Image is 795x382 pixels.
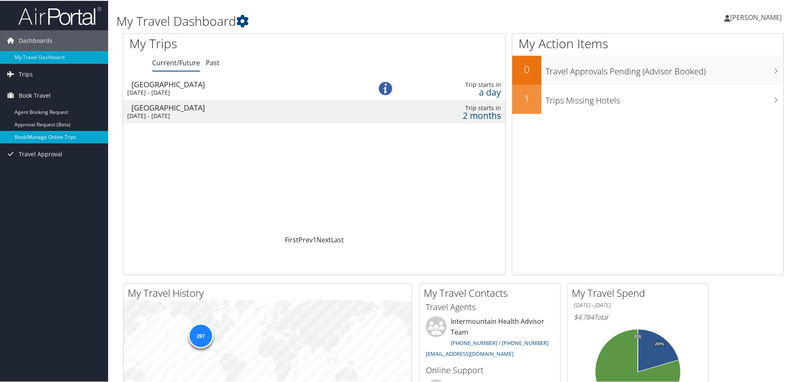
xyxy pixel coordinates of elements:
[285,234,299,244] a: First
[546,61,783,76] h3: Travel Approvals Pending (Advisor Booked)
[414,104,501,111] div: Trip starts in
[299,234,313,244] a: Prev
[572,285,708,299] h2: My Travel Spend
[414,111,501,118] div: 2 months
[19,63,33,84] span: Trips
[655,341,664,346] tspan: 20%
[131,103,356,111] div: [GEOGRAPHIC_DATA]
[19,30,52,50] span: Dashboards
[131,80,356,87] div: [GEOGRAPHIC_DATA]
[426,349,514,357] a: [EMAIL_ADDRESS][DOMAIN_NAME]
[724,4,790,29] a: [PERSON_NAME]
[512,91,541,105] h2: 1
[635,333,641,338] tspan: 0%
[331,234,344,244] a: Last
[19,84,51,105] span: Book Travel
[426,364,554,375] h3: Online Support
[188,323,213,347] div: 287
[128,285,412,299] h2: My Travel History
[424,285,560,299] h2: My Travel Contacts
[18,5,101,25] img: airportal-logo.png
[730,12,782,21] span: [PERSON_NAME]
[546,90,783,106] h3: Trips Missing Hotels
[512,55,783,84] a: 0Travel Approvals Pending (Advisor Booked)
[414,88,501,95] div: a day
[116,12,565,29] h1: My Travel Dashboard
[512,62,541,76] h2: 0
[316,234,331,244] a: Next
[127,88,352,96] div: [DATE] - [DATE]
[426,301,554,312] h3: Travel Agents
[574,312,594,321] span: $4,784
[414,80,501,88] div: Trip starts in
[574,301,702,308] h6: [DATE] - [DATE]
[19,143,62,164] span: Travel Approval
[152,57,200,67] a: Current/Future
[206,57,220,67] a: Past
[512,84,783,113] a: 1Trips Missing Hotels
[127,111,352,119] div: [DATE] - [DATE]
[512,34,783,52] h1: My Action Items
[129,34,340,52] h1: My Trips
[379,81,392,94] img: alert-flat-solid-info.png
[574,312,702,321] h6: Total
[422,315,558,360] li: Intermountain Health Advisor Team
[313,234,316,244] a: 1
[451,338,548,346] a: [PHONE_NUMBER] / [PHONE_NUMBER]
